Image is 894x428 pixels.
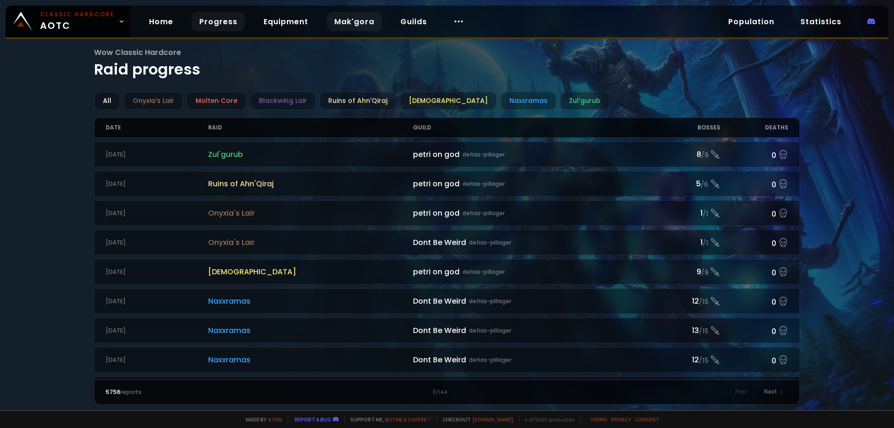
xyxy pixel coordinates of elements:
span: Naxxramas [208,295,413,307]
a: [DATE]Ruins of Ahn'Qirajpetri on goddefias-pillager5/60 [94,171,800,197]
small: defias-pillager [462,268,505,276]
a: Buy me a coffee [385,416,431,423]
div: Dont Be Weird [413,325,652,336]
div: 0 [720,177,789,190]
a: [DATE]NaxxramasDont Be Weirddefias-pillager12/150 [94,347,800,373]
small: / 9 [701,151,708,160]
a: Equipment [256,12,316,31]
div: 0 [720,236,789,249]
div: 1 [652,237,720,248]
div: reports [106,388,277,396]
small: defias-pillager [462,180,505,188]
div: 0 [720,206,789,220]
div: 0 [720,324,789,337]
span: 5756 [106,388,121,396]
div: Dont Be Weird [413,295,652,307]
div: petri on god [413,207,652,219]
small: / 15 [699,356,708,366]
a: Guilds [393,12,434,31]
a: [DATE]NaxxramasDont Be Weirddefias-pillager13/150 [94,318,800,343]
span: [DEMOGRAPHIC_DATA] [208,266,413,278]
div: Ruins of Ahn'Qiraj [319,92,396,110]
div: [DATE] [106,238,208,247]
div: Raid [208,118,413,137]
div: All [94,92,120,110]
small: / 6 [701,180,708,190]
small: defias-pillager [469,326,511,335]
div: Bosses [652,118,720,137]
div: 0 [720,265,789,279]
span: Naxxramas [208,354,413,366]
div: 5 [652,178,720,190]
a: Population [721,12,782,31]
small: defias-pillager [462,150,505,159]
div: 0 [720,353,789,367]
span: AOTC [40,10,115,33]
div: 0 [720,294,789,308]
span: Onyxia's Lair [208,207,413,219]
div: [DATE] [106,356,208,364]
a: Statistics [793,12,849,31]
div: 13 [652,325,720,336]
small: Classic Hardcore [40,10,115,19]
span: Wow Classic Hardcore [94,47,800,58]
a: a fan [268,416,282,423]
a: [DATE]Zul'gurubpetri on goddefias-pillager8/90 [94,142,800,167]
small: / 1 [703,239,708,248]
div: [DATE] [106,150,208,159]
div: 9 [652,266,720,278]
div: 1 [652,207,720,219]
div: [DATE] [106,209,208,217]
div: Next [759,386,788,399]
div: Guild [413,118,652,137]
div: 1 [276,388,617,396]
small: / 1 [703,210,708,219]
a: [DATE]Onyxia's LairDont Be Weirddefias-pillager1/10 [94,230,800,255]
a: [DATE]NaxxramasDont Be Weirddefias-pillager12/150 [94,288,800,314]
div: [DATE] [106,326,208,335]
h1: Raid progress [94,47,800,81]
a: Consent [635,416,659,423]
a: Home [142,12,181,31]
a: Privacy [611,416,631,423]
a: [DATE]Zul'gurubHC Elitedefias-pillager9/90 [94,376,800,402]
small: / 15 [699,298,708,307]
a: Mak'gora [327,12,382,31]
div: 0 [720,148,789,161]
div: Blackwing Lair [250,92,316,110]
div: 12 [652,295,720,307]
div: Date [106,118,208,137]
small: defias-pillager [462,209,505,217]
a: Progress [192,12,245,31]
a: [DATE]Onyxia's Lairpetri on goddefias-pillager1/10 [94,200,800,226]
span: Naxxramas [208,325,413,336]
div: petri on god [413,178,652,190]
small: / 9 [701,268,708,278]
div: [DATE] [106,268,208,276]
div: [DATE] [106,180,208,188]
div: petri on god [413,266,652,278]
a: Terms [590,416,607,423]
a: [DOMAIN_NAME] [473,416,513,423]
small: defias-pillager [469,297,511,306]
div: Naxxramas [501,92,556,110]
span: Made by [240,416,282,423]
span: Support me, [344,416,431,423]
div: [DATE] [106,297,208,306]
span: Onyxia's Lair [208,237,413,248]
small: / 15 [699,327,708,336]
div: Dont Be Weird [413,354,652,366]
span: Zul'gurub [208,149,413,160]
span: v. d752d5 - production [519,416,575,423]
a: Classic HardcoreAOTC [6,6,130,37]
div: Zul'gurub [560,92,610,110]
small: defias-pillager [469,356,511,364]
div: Molten Core [187,92,246,110]
a: Report a bug [295,416,331,423]
small: defias-pillager [469,238,511,247]
a: [DATE][DEMOGRAPHIC_DATA]petri on goddefias-pillager9/90 [94,259,800,285]
div: petri on god [413,149,652,160]
div: Onyxia's Lair [124,92,183,110]
span: Ruins of Ahn'Qiraj [208,178,413,190]
div: Prev [724,386,753,399]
